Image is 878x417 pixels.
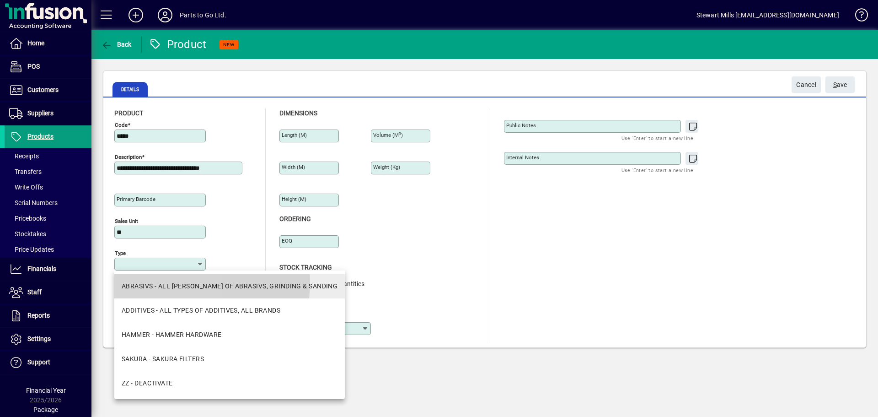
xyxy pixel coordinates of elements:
mat-label: Description [115,154,142,160]
button: Save [825,76,855,93]
a: Home [5,32,91,55]
div: ADDITIVES - ALL TYPES OF ADDITIVES, ALL BRANDS [122,306,280,315]
a: POS [5,55,91,78]
mat-label: Height (m) [282,196,306,202]
span: Ordering [279,215,311,222]
div: Stewart Mills [EMAIL_ADDRESS][DOMAIN_NAME] [696,8,839,22]
div: Product [149,37,207,52]
button: Add [121,7,150,23]
a: Write Offs [5,179,91,195]
div: ABRASIVS - ALL [PERSON_NAME] OF ABRASIVS, GRINDING & SANDING [122,282,337,291]
span: Serial Numbers [9,199,58,206]
span: Dimensions [279,109,317,117]
span: Support [27,358,50,366]
span: Price Updates [9,246,54,253]
mat-label: Internal Notes [506,154,539,161]
mat-option: HAMMER - HAMMER HARDWARE [114,323,345,347]
div: HAMMER - HAMMER HARDWARE [122,330,222,340]
a: Customers [5,79,91,102]
mat-label: Weight (Kg) [373,164,400,170]
a: Serial Numbers [5,195,91,211]
mat-option: ADDITIVES - ALL TYPES OF ADDITIVES, ALL BRANDS [114,298,345,323]
a: Financials [5,258,91,281]
mat-label: Sales unit [115,218,138,224]
mat-hint: Use 'Enter' to start a new line [621,133,693,143]
mat-label: Type [115,250,126,256]
span: Home [27,39,44,47]
mat-option: ZZ - DEACTIVATE [114,371,345,395]
span: Receipts [9,152,39,160]
span: Financial Year [26,387,66,394]
a: Staff [5,281,91,304]
span: NEW [223,42,235,48]
a: Receipts [5,148,91,164]
a: Settings [5,328,91,351]
button: Profile [150,7,180,23]
a: Pricebooks [5,211,91,226]
span: Reports [27,312,50,319]
mat-label: Volume (m ) [373,132,403,138]
mat-label: Width (m) [282,164,305,170]
sup: 3 [399,131,401,136]
span: Pricebooks [9,215,46,222]
mat-label: Public Notes [506,122,536,129]
span: Back [101,41,132,48]
span: Transfers [9,168,42,175]
app-page-header-button: Back [91,36,142,53]
span: Stock Tracking [279,264,332,271]
mat-option: SAKURA - SAKURA FILTERS [114,347,345,371]
div: ZZ - DEACTIVATE [122,379,173,388]
span: Cancel [796,77,816,92]
mat-label: Length (m) [282,132,307,138]
mat-option: ABRASIVS - ALL TYES OF ABRASIVS, GRINDING & SANDING [114,274,345,298]
span: Details [112,82,148,97]
div: SAKURA - SAKURA FILTERS [122,354,204,364]
a: Price Updates [5,242,91,257]
a: Transfers [5,164,91,179]
mat-hint: Use 'Enter' to start a new line [621,165,693,175]
span: Stocktakes [9,230,46,238]
span: Financials [27,265,56,272]
span: Package [33,406,58,413]
a: Reports [5,304,91,327]
div: Parts to Go Ltd. [180,8,226,22]
span: Product [114,109,143,117]
button: Back [99,36,134,53]
mat-label: EOQ [282,238,292,244]
mat-label: Code [115,122,128,128]
mat-label: Primary barcode [117,196,155,202]
a: Stocktakes [5,226,91,242]
button: Cancel [792,76,821,93]
span: Products [27,133,54,140]
a: Suppliers [5,102,91,125]
span: Staff [27,288,42,296]
a: Support [5,351,91,374]
span: ave [833,77,847,92]
span: Customers [27,86,59,93]
span: Settings [27,335,51,342]
span: S [833,81,837,88]
span: Suppliers [27,109,54,117]
a: Knowledge Base [848,2,867,32]
span: Write Offs [9,184,43,191]
span: POS [27,63,40,70]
